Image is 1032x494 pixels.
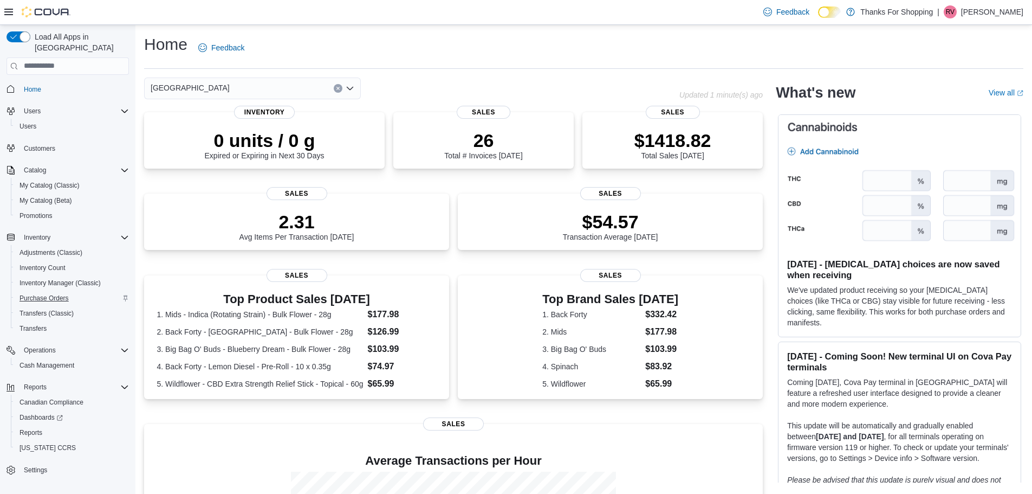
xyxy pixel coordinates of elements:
dt: 4. Back Forty - Lemon Diesel - Pre-Roll - 10 x 0.35g [157,361,364,372]
a: Dashboards [15,411,67,424]
button: Adjustments (Classic) [11,245,133,260]
p: $1418.82 [634,130,711,151]
span: Users [24,107,41,116]
span: Sales [457,106,511,119]
span: Operations [24,346,56,355]
dt: 1. Mids - Indica (Rotating Strain) - Bulk Flower - 28g [157,309,364,320]
span: Transfers (Classic) [20,309,74,318]
button: Reports [2,380,133,395]
a: Canadian Compliance [15,396,88,409]
span: Catalog [24,166,46,175]
h1: Home [144,34,187,55]
button: Open list of options [346,84,354,93]
strong: [DATE] and [DATE] [816,432,884,441]
a: Dashboards [11,410,133,425]
h3: [DATE] - Coming Soon! New terminal UI on Cova Pay terminals [787,351,1012,373]
a: Inventory Count [15,261,70,274]
span: Dashboards [20,413,63,422]
span: Promotions [20,211,53,220]
span: Feedback [211,42,244,53]
dd: $332.42 [645,308,678,321]
p: 26 [444,130,522,151]
h3: [DATE] - [MEDICAL_DATA] choices are now saved when receiving [787,259,1012,280]
p: [PERSON_NAME] [961,5,1023,18]
p: | [937,5,939,18]
button: Purchase Orders [11,291,133,306]
span: Home [24,85,41,94]
button: Clear input [334,84,342,93]
span: Reports [20,381,129,394]
button: Inventory Count [11,260,133,275]
a: Customers [20,142,60,155]
span: Reports [24,383,47,392]
span: Users [15,120,129,133]
span: Dashboards [15,411,129,424]
dt: 2. Mids [542,326,641,337]
span: Sales [580,187,641,200]
p: 0 units / 0 g [205,130,324,151]
span: Adjustments (Classic) [20,248,82,257]
div: Expired or Expiring in Next 30 Days [205,130,324,160]
a: Purchase Orders [15,292,73,305]
span: Load All Apps in [GEOGRAPHIC_DATA] [30,31,129,53]
button: Inventory Manager (Classic) [11,275,133,291]
dt: 3. Big Bag O' Buds - Blueberry Dream - Bulk Flower - 28g [157,344,364,355]
span: Canadian Compliance [15,396,129,409]
span: Customers [24,144,55,153]
a: Inventory Manager (Classic) [15,277,105,290]
h3: Top Brand Sales [DATE] [542,293,678,306]
a: Transfers [15,322,51,335]
span: Cash Management [15,359,129,372]
button: Users [2,104,133,119]
div: Total Sales [DATE] [634,130,711,160]
button: Transfers (Classic) [11,306,133,321]
dd: $177.98 [645,325,678,338]
span: Canadian Compliance [20,398,83,407]
span: RV [946,5,955,18]
dd: $74.97 [368,360,437,373]
p: Updated 1 minute(s) ago [679,91,763,99]
span: Cash Management [20,361,74,370]
button: Operations [20,344,60,357]
button: My Catalog (Classic) [11,178,133,193]
span: Inventory Count [15,261,129,274]
a: Cash Management [15,359,79,372]
span: My Catalog (Beta) [20,196,72,205]
span: Inventory Manager (Classic) [20,279,101,287]
span: Sales [267,269,327,282]
dt: 5. Wildflower - CBD Extra Strength Relief Stick - Topical - 60g [157,378,364,389]
span: Adjustments (Classic) [15,246,129,259]
a: My Catalog (Beta) [15,194,76,207]
span: Reports [20,428,42,437]
span: Settings [20,463,129,477]
dd: $103.99 [368,343,437,356]
span: [GEOGRAPHIC_DATA] [151,81,230,94]
button: Reports [11,425,133,440]
dt: 1. Back Forty [542,309,641,320]
button: Inventory [20,231,55,244]
span: [US_STATE] CCRS [20,444,76,452]
h2: What's new [776,84,855,101]
span: Inventory [24,233,50,242]
p: Coming [DATE], Cova Pay terminal in [GEOGRAPHIC_DATA] will feature a refreshed user interface des... [787,377,1012,409]
button: Users [11,119,133,134]
a: Settings [20,464,51,477]
span: Transfers [20,324,47,333]
p: 2.31 [239,211,354,233]
a: Users [15,120,41,133]
dd: $65.99 [645,377,678,390]
span: Settings [24,466,47,474]
div: Transaction Average [DATE] [563,211,658,241]
p: Thanks For Shopping [860,5,933,18]
span: Users [20,122,36,131]
p: This update will be automatically and gradually enabled between , for all terminals operating on ... [787,420,1012,464]
span: Sales [267,187,327,200]
span: My Catalog (Beta) [15,194,129,207]
span: Inventory Manager (Classic) [15,277,129,290]
a: [US_STATE] CCRS [15,441,80,454]
a: Transfers (Classic) [15,307,78,320]
button: Operations [2,343,133,358]
span: Catalog [20,164,129,177]
span: Feedback [776,7,809,17]
dt: 2. Back Forty - [GEOGRAPHIC_DATA] - Bulk Flower - 28g [157,326,364,337]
